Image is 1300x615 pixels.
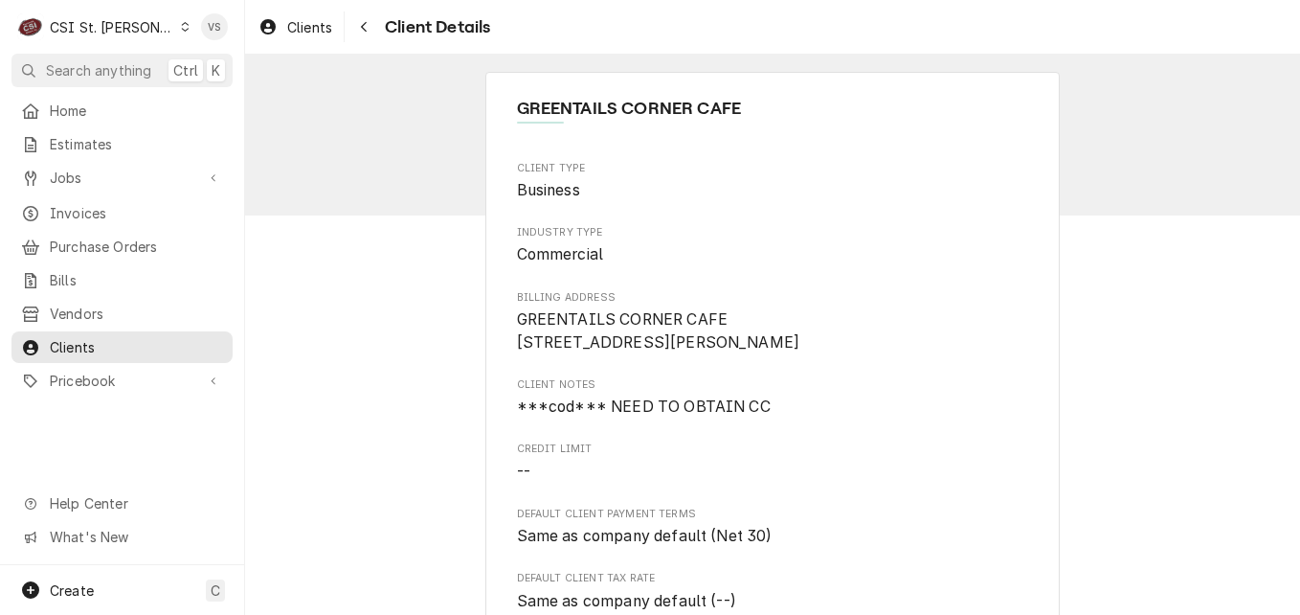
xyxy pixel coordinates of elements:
[11,162,233,194] a: Go to Jobs
[517,225,1029,240] span: Industry Type
[517,442,1029,483] div: Credit Limit
[517,290,1029,306] span: Billing Address
[46,60,151,80] span: Search anything
[517,463,530,481] span: --
[201,13,228,40] div: VS
[517,590,1029,613] span: Default Client Tax Rate
[517,442,1029,457] span: Credit Limit
[517,571,1029,586] span: Default Client Tax Rate
[517,507,1029,548] div: Default Client Payment Terms
[17,13,44,40] div: C
[11,128,233,160] a: Estimates
[11,264,233,296] a: Bills
[11,95,233,126] a: Home
[50,134,223,154] span: Estimates
[11,488,233,519] a: Go to Help Center
[517,507,1029,522] span: Default Client Payment Terms
[50,527,221,547] span: What's New
[11,54,233,87] button: Search anythingCtrlK
[11,231,233,262] a: Purchase Orders
[50,237,223,257] span: Purchase Orders
[173,60,198,80] span: Ctrl
[517,96,1029,122] span: Name
[517,225,1029,266] div: Industry Type
[50,101,223,121] span: Home
[50,168,194,188] span: Jobs
[50,493,221,513] span: Help Center
[517,245,604,263] span: Commercial
[50,304,223,324] span: Vendors
[287,17,332,37] span: Clients
[517,179,1029,202] span: Client Type
[517,290,1029,354] div: Billing Address
[201,13,228,40] div: Vicky Stuesse's Avatar
[517,525,1029,548] span: Default Client Payment Terms
[517,377,1029,419] div: Client Notes
[50,270,223,290] span: Bills
[348,11,379,42] button: Navigate back
[517,527,773,545] span: Same as company default (Net 30)
[212,60,220,80] span: K
[11,298,233,330] a: Vendors
[517,161,1029,176] span: Client Type
[50,337,223,357] span: Clients
[11,197,233,229] a: Invoices
[379,14,490,40] span: Client Details
[17,13,44,40] div: CSI St. Louis's Avatar
[517,310,800,352] span: GREENTAILS CORNER CAFE [STREET_ADDRESS][PERSON_NAME]
[50,371,194,391] span: Pricebook
[517,461,1029,484] span: Credit Limit
[517,571,1029,612] div: Default Client Tax Rate
[517,308,1029,353] span: Billing Address
[50,203,223,223] span: Invoices
[517,161,1029,202] div: Client Type
[211,581,220,601] span: C
[517,396,1029,419] span: Client Notes
[517,96,1029,137] div: Client Information
[517,377,1029,393] span: Client Notes
[11,521,233,553] a: Go to What's New
[517,243,1029,266] span: Industry Type
[11,365,233,397] a: Go to Pricebook
[251,11,340,43] a: Clients
[517,181,580,199] span: Business
[517,592,736,610] span: Same as company default (--)
[11,331,233,363] a: Clients
[50,582,94,599] span: Create
[50,17,174,37] div: CSI St. [PERSON_NAME]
